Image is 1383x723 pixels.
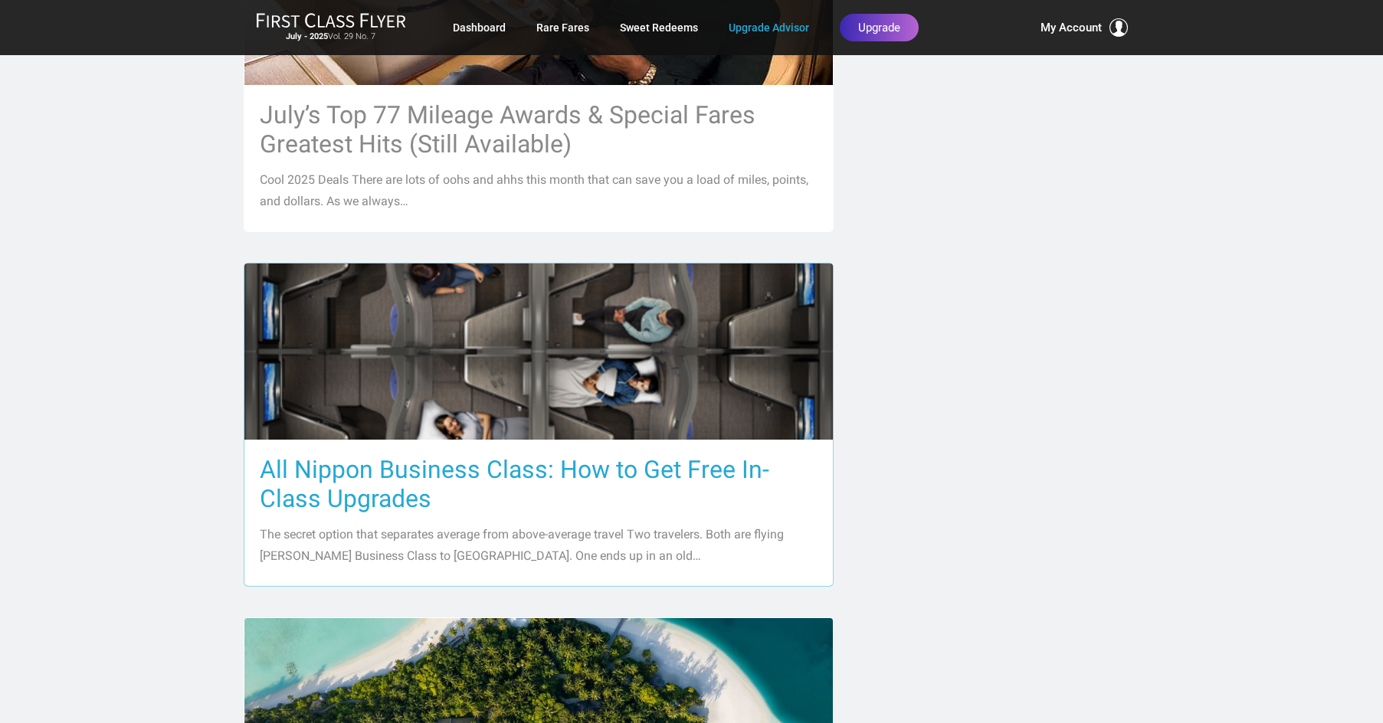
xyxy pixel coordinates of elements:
[286,31,328,41] strong: July - 2025
[256,12,406,28] img: First Class Flyer
[256,12,406,43] a: First Class FlyerJuly - 2025Vol. 29 No. 7
[1041,18,1102,37] span: My Account
[256,31,406,42] small: Vol. 29 No. 7
[536,14,589,41] a: Rare Fares
[260,455,818,513] h3: All Nippon Business Class: How to Get Free In-Class Upgrades
[620,14,698,41] a: Sweet Redeems
[729,14,809,41] a: Upgrade Advisor
[840,14,919,41] a: Upgrade
[260,100,818,159] h3: July’s Top 77 Mileage Awards & Special Fares Greatest Hits (Still Available)
[260,524,818,567] p: The secret option that separates average from above-average travel Two travelers. Both are flying...
[260,169,818,212] p: Cool 2025 Deals There are lots of oohs and ahhs this month that can save you a load of miles, poi...
[244,263,834,587] a: All Nippon Business Class: How to Get Free In-Class Upgrades The secret option that separates ave...
[1041,18,1128,37] button: My Account
[453,14,506,41] a: Dashboard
